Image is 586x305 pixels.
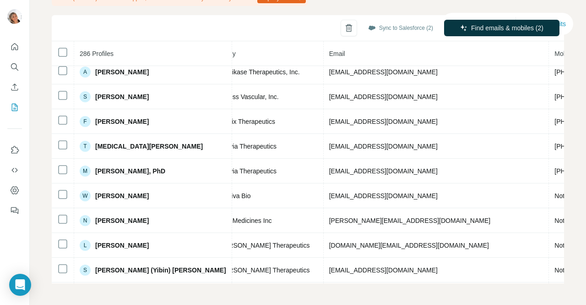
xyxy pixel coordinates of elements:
div: M [80,166,91,177]
div: N [80,215,91,226]
button: Buy credits [523,17,566,30]
span: [EMAIL_ADDRESS][DOMAIN_NAME] [329,68,438,76]
span: Mobile [554,50,573,57]
span: [EMAIL_ADDRESS][DOMAIN_NAME] [329,143,438,150]
span: [EMAIL_ADDRESS][DOMAIN_NAME] [329,93,438,100]
span: Inhibikase Therapeutics, Inc. [218,67,300,77]
span: [PERSON_NAME] Therapeutics [218,241,310,250]
p: 91 [500,18,508,29]
div: S [80,265,91,276]
span: [PERSON_NAME] Therapeutics [218,266,310,275]
div: W [80,190,91,201]
span: [PERSON_NAME] [95,92,149,101]
span: [PERSON_NAME] (Yibin) [PERSON_NAME] [95,266,226,275]
span: [PERSON_NAME] [95,67,149,77]
span: [EMAIL_ADDRESS][DOMAIN_NAME] [329,266,438,274]
div: L [80,240,91,251]
span: [EMAIL_ADDRESS][DOMAIN_NAME] [329,167,438,175]
span: [MEDICAL_DATA][PERSON_NAME] [95,142,203,151]
button: Use Surfe on LinkedIn [7,142,22,158]
div: T [80,141,91,152]
button: Enrich CSV [7,79,22,95]
button: Feedback [7,202,22,219]
div: Open Intercom Messenger [9,274,31,296]
span: Verdiva Bio [218,191,251,200]
span: Access Vascular, Inc. [218,92,279,101]
button: Use Surfe API [7,162,22,178]
button: My lists [7,99,22,116]
button: Quick start [7,39,22,55]
button: Dashboard [7,182,22,199]
span: [PERSON_NAME][EMAIL_ADDRESS][DOMAIN_NAME] [329,217,490,224]
button: Search [7,59,22,75]
p: 1,015 [461,18,480,29]
span: Remix Therapeutics [218,117,275,126]
button: Sync to Salesforce (2) [362,21,439,35]
span: [EMAIL_ADDRESS][DOMAIN_NAME] [329,192,438,200]
div: A [80,67,91,78]
span: [PERSON_NAME] [95,117,149,126]
span: [DOMAIN_NAME][EMAIL_ADDRESS][DOMAIN_NAME] [329,242,489,249]
span: [PERSON_NAME], PhD [95,166,165,176]
span: Find emails & mobiles (2) [471,23,543,33]
span: [EMAIL_ADDRESS][DOMAIN_NAME] [329,118,438,125]
button: Find emails & mobiles (2) [444,20,559,36]
span: Email [329,50,345,57]
span: Attovia Therapeutics [218,142,277,151]
span: Attovia Therapeutics [218,166,277,176]
img: Avatar [7,9,22,24]
span: [PERSON_NAME] [95,241,149,250]
div: F [80,116,91,127]
div: S [80,91,91,102]
span: [PERSON_NAME] [95,216,149,225]
span: [PERSON_NAME] [95,191,149,200]
span: 286 Profiles [80,50,114,57]
span: TYK Medicines Inc [218,216,272,225]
